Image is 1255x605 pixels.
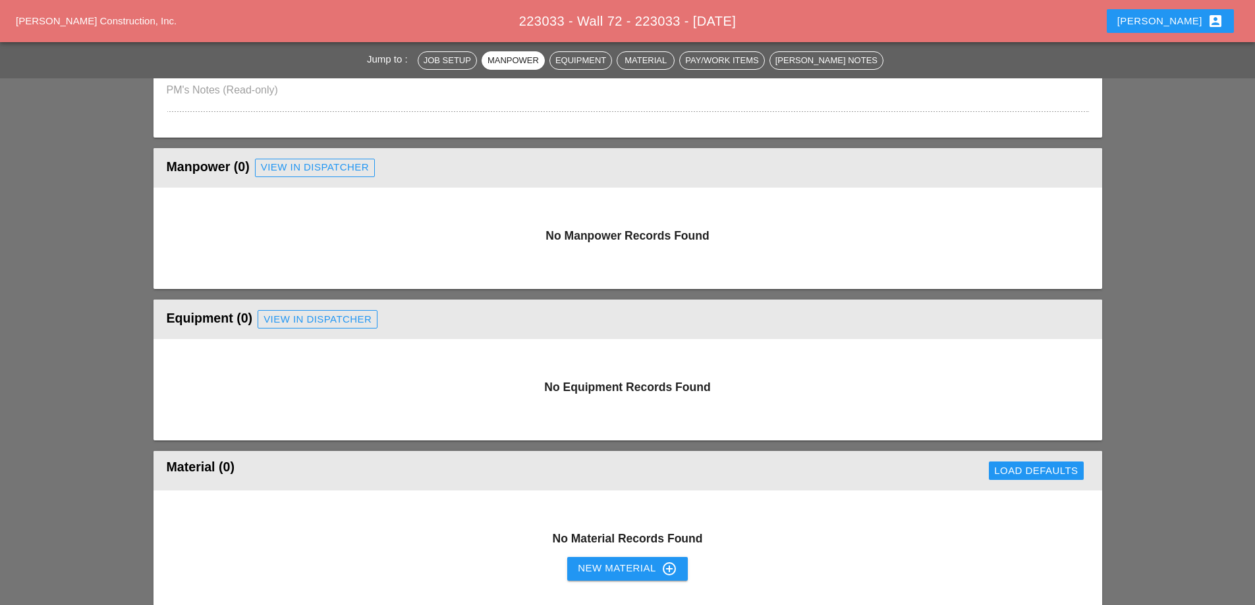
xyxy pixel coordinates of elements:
[567,557,687,581] button: New Material
[167,530,1089,547] h3: No Material Records Found
[167,306,1089,332] div: Equipment (0)
[661,561,677,577] i: control_point
[16,15,177,26] a: [PERSON_NAME] Construction, Inc.
[578,561,677,577] div: New Material
[519,14,736,28] span: 223033 - Wall 72 - 223033 - [DATE]
[623,54,669,67] div: Material
[167,155,1089,181] div: Manpower (0)
[261,160,369,175] div: View in Dispatcher
[367,53,413,65] span: Jump to :
[167,80,1089,111] textarea: PM's Notes (Read-only)
[555,54,606,67] div: Equipment
[488,54,539,67] div: Manpower
[264,312,372,327] div: View in Dispatcher
[549,51,612,70] button: Equipment
[167,458,609,484] div: Material (0)
[424,54,471,67] div: Job Setup
[769,51,883,70] button: [PERSON_NAME] Notes
[994,463,1078,479] div: Load Defaults
[685,54,758,67] div: Pay/Work Items
[167,227,1089,244] h3: No Manpower Records Found
[617,51,675,70] button: Material
[989,461,1083,480] button: Load Defaults
[1208,13,1223,29] i: account_box
[418,51,477,70] button: Job Setup
[255,159,375,177] a: View in Dispatcher
[775,54,878,67] div: [PERSON_NAME] Notes
[1117,13,1223,29] div: [PERSON_NAME]
[258,310,377,329] a: View in Dispatcher
[482,51,545,70] button: Manpower
[167,379,1089,396] h3: No Equipment Records Found
[679,51,764,70] button: Pay/Work Items
[1107,9,1234,33] button: [PERSON_NAME]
